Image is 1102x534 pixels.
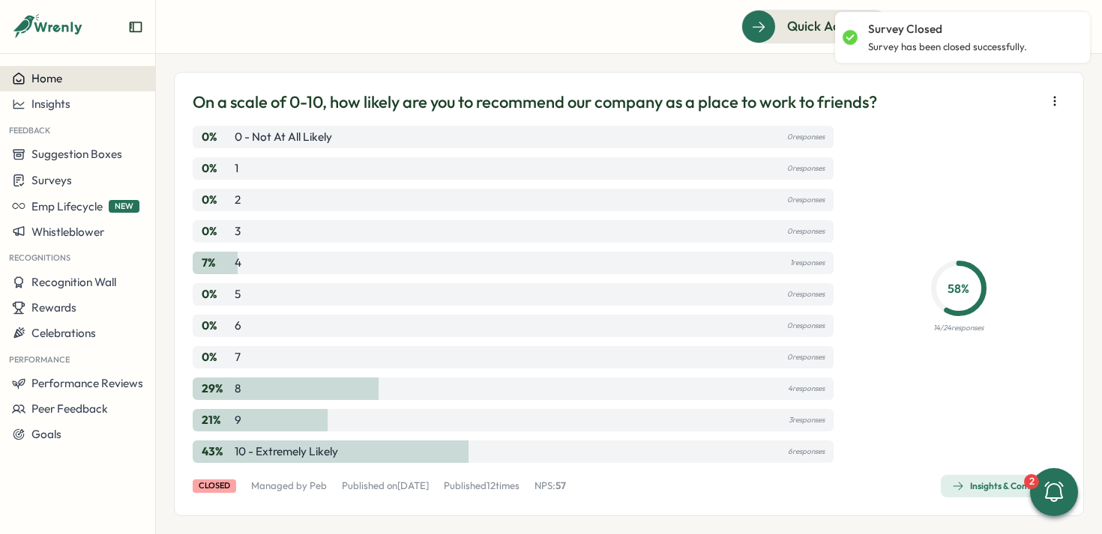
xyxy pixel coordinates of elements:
[31,147,122,161] span: Suggestion Boxes
[342,479,429,493] p: Published on
[202,255,232,271] p: 7 %
[251,479,327,493] p: Managed by
[787,286,825,303] p: 0 responses
[235,160,238,177] p: 1
[788,443,825,460] p: 6 responses
[202,349,232,365] p: 0 %
[202,412,232,428] p: 21 %
[787,16,869,36] span: Quick Actions
[535,479,566,493] p: NPS:
[788,380,825,397] p: 4 responses
[31,300,76,315] span: Rewards
[868,40,1075,54] p: Survey has been closed successfully.
[235,129,332,145] p: 0 - Not at all likely
[31,97,70,111] span: Insights
[202,223,232,240] p: 0 %
[868,21,1075,37] p: Survey Closed
[202,286,232,303] p: 0 %
[193,91,877,114] p: On a scale of 0-10, how likely are you to recommend our company as a place to work to friends?
[487,479,496,491] span: 12
[787,318,825,334] p: 0 responses
[787,223,825,240] p: 0 responses
[310,479,327,491] a: peb
[202,443,232,460] p: 43 %
[128,19,143,34] button: Expand sidebar
[235,349,241,365] p: 7
[31,376,143,390] span: Performance Reviews
[952,480,1054,492] div: Insights & Comments
[235,443,338,460] p: 10 - Extremely likely
[787,129,825,145] p: 0 responses
[31,71,62,85] span: Home
[31,173,72,187] span: Surveys
[397,479,429,491] span: [DATE]
[202,380,232,397] p: 29 %
[235,380,241,397] p: 8
[31,427,61,441] span: Goals
[202,160,232,177] p: 0 %
[31,401,108,416] span: Peer Feedback
[790,255,825,271] p: 1 responses
[235,255,241,271] p: 4
[235,318,241,334] p: 6
[787,160,825,177] p: 0 responses
[31,199,103,213] span: Emp Lifecycle
[193,479,236,492] div: closed
[1030,468,1078,516] button: 2
[235,286,241,303] p: 5
[202,129,232,145] p: 0 %
[235,223,241,240] p: 3
[202,192,232,208] p: 0 %
[31,275,116,289] span: Recognition Wall
[741,10,891,43] button: Quick Actions
[941,475,1065,497] button: Insights & Comments
[933,322,984,334] p: 14 / 24 responses
[202,318,232,334] p: 0 %
[31,225,104,239] span: Whistleblower
[787,192,825,208] p: 0 responses
[555,479,566,491] span: 57
[787,349,825,365] p: 0 responses
[936,279,982,298] p: 58 %
[235,192,241,208] p: 2
[31,326,96,340] span: Celebrations
[1024,474,1039,489] div: 2
[444,479,520,493] p: Published times
[235,412,241,428] p: 9
[789,412,825,428] p: 3 responses
[109,200,139,213] span: NEW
